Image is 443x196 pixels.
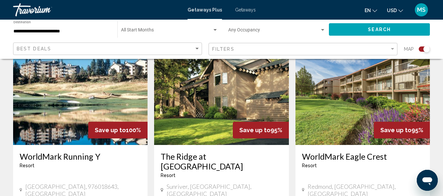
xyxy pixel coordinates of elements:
[212,46,234,52] span: Filters
[13,3,181,16] a: Travorium
[365,8,371,13] span: en
[374,122,430,138] div: 95%
[20,163,34,168] span: Resort
[17,46,51,51] span: Best Deals
[302,163,317,168] span: Resort
[413,3,430,17] button: User Menu
[302,151,423,161] a: WorldMark Eagle Crest
[95,127,126,134] span: Save up to
[209,43,397,56] button: Filter
[161,151,282,171] a: The Ridge at [GEOGRAPHIC_DATA]
[188,7,222,12] a: Getaways Plus
[88,122,148,138] div: 100%
[295,40,430,145] img: 2262E01X.jpg
[239,127,271,134] span: Save up to
[404,45,414,54] span: Map
[154,40,289,145] img: 2015E01L.jpg
[20,151,141,161] a: WorldMark Running Y
[365,6,377,15] button: Change language
[161,173,175,178] span: Resort
[329,23,430,35] button: Search
[13,40,148,145] img: ii_wkf1.jpg
[368,27,391,32] span: Search
[233,122,289,138] div: 95%
[417,170,438,191] iframe: Button to launch messaging window
[235,7,256,12] a: Getaways
[380,127,412,134] span: Save up to
[387,6,403,15] button: Change currency
[387,8,397,13] span: USD
[17,46,200,52] mat-select: Sort by
[417,7,426,13] span: MS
